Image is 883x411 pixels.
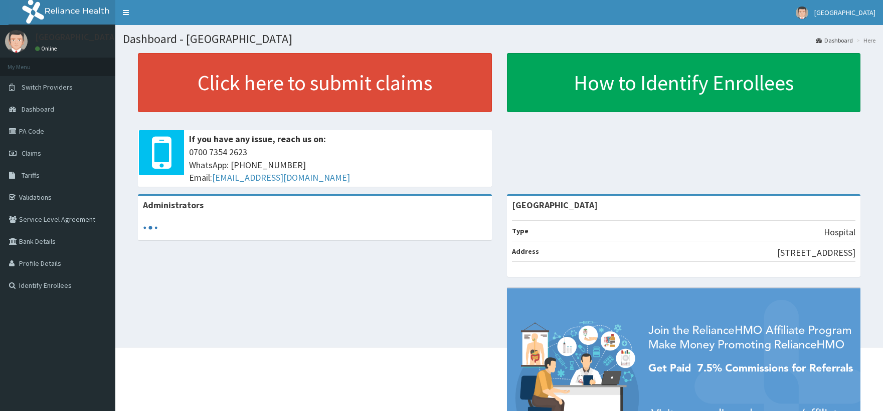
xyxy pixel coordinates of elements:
b: If you have any issue, reach us on: [189,133,326,145]
a: [EMAIL_ADDRESS][DOMAIN_NAME] [212,172,350,183]
h1: Dashboard - [GEOGRAPHIC_DATA] [123,33,875,46]
img: User Image [5,30,28,53]
strong: [GEOGRAPHIC_DATA] [512,199,598,211]
span: Switch Providers [22,83,73,92]
b: Address [512,247,539,256]
span: Tariffs [22,171,40,180]
a: Online [35,45,59,52]
span: Claims [22,149,41,158]
p: [GEOGRAPHIC_DATA] [35,33,118,42]
svg: audio-loading [143,220,158,235]
img: User Image [796,7,808,19]
span: Dashboard [22,105,54,114]
p: Hospital [824,226,855,239]
b: Type [512,226,528,235]
a: Dashboard [816,36,853,45]
span: [GEOGRAPHIC_DATA] [814,8,875,17]
p: [STREET_ADDRESS] [777,246,855,259]
span: 0700 7354 2623 WhatsApp: [PHONE_NUMBER] Email: [189,146,487,184]
a: How to Identify Enrollees [507,53,861,112]
b: Administrators [143,199,204,211]
a: Click here to submit claims [138,53,492,112]
li: Here [854,36,875,45]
